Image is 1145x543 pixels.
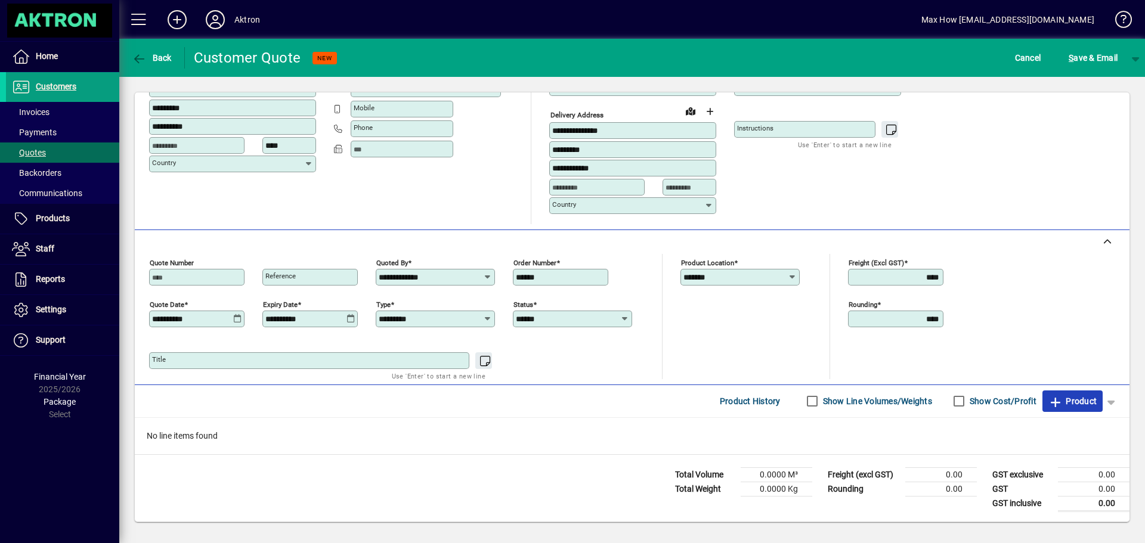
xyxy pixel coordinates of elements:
[821,395,932,407] label: Show Line Volumes/Weights
[6,42,119,72] a: Home
[741,482,812,496] td: 0.0000 Kg
[317,54,332,62] span: NEW
[119,47,185,69] app-page-header-button: Back
[1012,47,1044,69] button: Cancel
[6,234,119,264] a: Staff
[6,183,119,203] a: Communications
[150,300,184,308] mat-label: Quote date
[392,369,485,383] mat-hint: Use 'Enter' to start a new line
[36,274,65,284] span: Reports
[849,258,904,266] mat-label: Freight (excl GST)
[12,107,49,117] span: Invoices
[194,48,301,67] div: Customer Quote
[36,82,76,91] span: Customers
[12,188,82,198] span: Communications
[263,300,298,308] mat-label: Expiry date
[700,102,719,121] button: Choose address
[234,10,260,29] div: Aktron
[6,142,119,163] a: Quotes
[6,163,119,183] a: Backorders
[354,104,375,112] mat-label: Mobile
[986,482,1058,496] td: GST
[152,159,176,167] mat-label: Country
[1106,2,1130,41] a: Knowledge Base
[1058,467,1129,482] td: 0.00
[1042,390,1103,412] button: Product
[669,482,741,496] td: Total Weight
[354,123,373,132] mat-label: Phone
[905,482,977,496] td: 0.00
[265,272,296,280] mat-label: Reference
[132,53,172,63] span: Back
[196,9,234,30] button: Profile
[513,258,556,266] mat-label: Order number
[376,258,408,266] mat-label: Quoted by
[715,390,785,412] button: Product History
[1015,48,1041,67] span: Cancel
[150,258,194,266] mat-label: Quote number
[36,335,66,345] span: Support
[513,300,533,308] mat-label: Status
[6,325,119,355] a: Support
[376,300,391,308] mat-label: Type
[44,397,76,407] span: Package
[1058,482,1129,496] td: 0.00
[36,51,58,61] span: Home
[36,213,70,223] span: Products
[158,9,196,30] button: Add
[6,122,119,142] a: Payments
[1063,47,1124,69] button: Save & Email
[986,467,1058,482] td: GST exclusive
[36,244,54,253] span: Staff
[737,124,773,132] mat-label: Instructions
[152,355,166,364] mat-label: Title
[849,300,877,308] mat-label: Rounding
[1069,48,1118,67] span: ave & Email
[34,372,86,381] span: Financial Year
[681,258,734,266] mat-label: Product location
[6,102,119,122] a: Invoices
[905,467,977,482] td: 0.00
[967,395,1036,407] label: Show Cost/Profit
[720,392,781,411] span: Product History
[822,482,905,496] td: Rounding
[669,467,741,482] td: Total Volume
[986,496,1058,511] td: GST inclusive
[1069,53,1073,63] span: S
[12,168,61,178] span: Backorders
[798,138,892,151] mat-hint: Use 'Enter' to start a new line
[6,295,119,325] a: Settings
[1058,496,1129,511] td: 0.00
[36,305,66,314] span: Settings
[6,204,119,234] a: Products
[129,47,175,69] button: Back
[12,128,57,137] span: Payments
[681,101,700,120] a: View on map
[1048,392,1097,411] span: Product
[921,10,1094,29] div: Max How [EMAIL_ADDRESS][DOMAIN_NAME]
[552,200,576,209] mat-label: Country
[6,265,119,294] a: Reports
[12,148,46,157] span: Quotes
[135,418,1129,454] div: No line items found
[741,467,812,482] td: 0.0000 M³
[822,467,905,482] td: Freight (excl GST)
